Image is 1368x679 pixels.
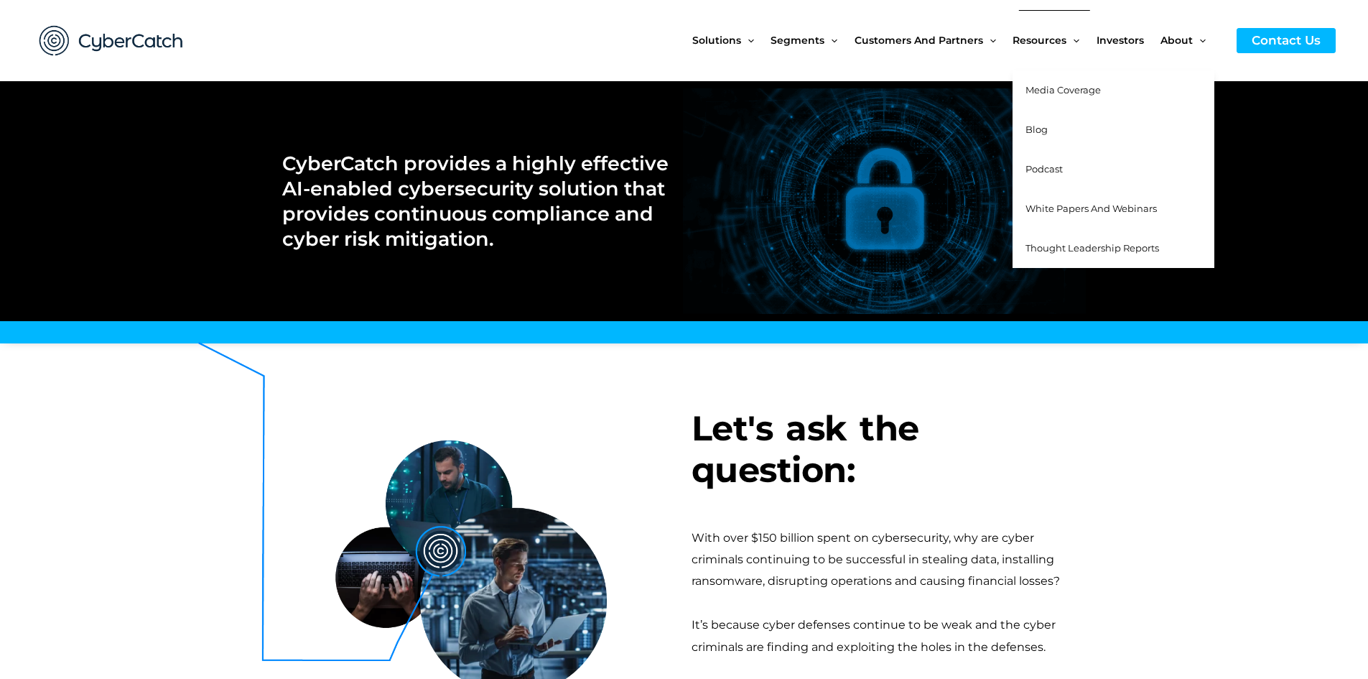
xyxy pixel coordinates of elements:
span: Podcast [1025,163,1063,175]
div: It’s because cyber defenses continue to be weak and the cyber criminals are finding and exploitin... [692,614,1087,658]
a: Podcast [1013,149,1214,189]
span: Menu Toggle [741,10,754,70]
span: Resources [1013,10,1066,70]
span: Solutions [692,10,741,70]
span: Menu Toggle [1193,10,1206,70]
a: Media Coverage [1013,70,1214,110]
span: Menu Toggle [1066,10,1079,70]
span: Menu Toggle [824,10,837,70]
span: Media Coverage [1025,84,1101,96]
span: Blog [1025,124,1048,135]
nav: Site Navigation: New Main Menu [692,10,1222,70]
a: Contact Us [1237,28,1336,53]
span: Menu Toggle [983,10,996,70]
a: Blog [1013,110,1214,149]
img: CyberCatch [25,11,197,70]
h3: Let's ask the question: [692,408,1087,491]
a: White Papers and Webinars [1013,189,1214,228]
span: Segments [771,10,824,70]
a: Investors [1097,10,1160,70]
span: White Papers and Webinars [1025,203,1157,214]
a: Thought Leadership Reports [1013,228,1214,268]
div: With over $150 billion spent on cybersecurity, why are cyber criminals continuing to be successfu... [692,527,1087,593]
h2: CyberCatch provides a highly effective AI-enabled cybersecurity solution that provides continuous... [282,151,669,251]
span: Customers and Partners [855,10,983,70]
span: Thought Leadership Reports [1025,242,1159,254]
span: About [1160,10,1193,70]
span: Investors [1097,10,1144,70]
